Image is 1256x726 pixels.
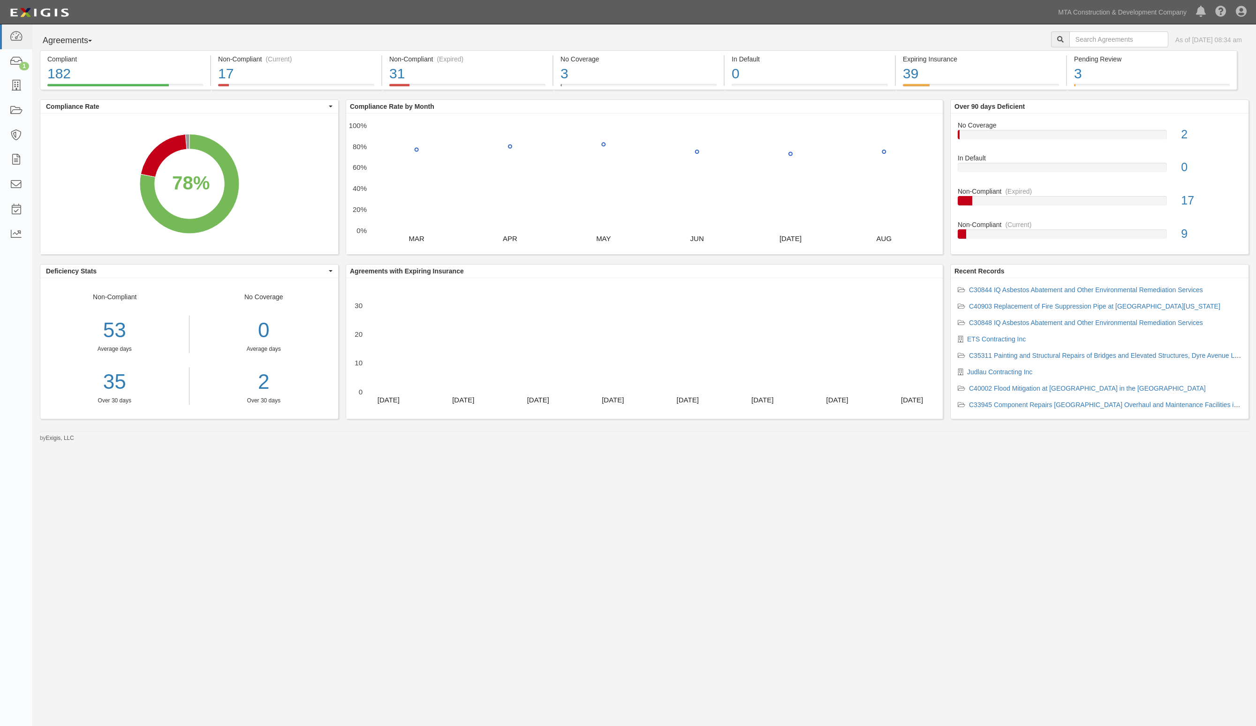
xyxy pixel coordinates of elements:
div: Average days [197,345,332,353]
div: Non-Compliant (Current) [218,54,374,64]
text: 0 [359,387,363,395]
text: [DATE] [378,395,400,403]
a: In Default0 [958,153,1241,187]
text: MAY [596,234,611,242]
text: [DATE] [826,395,848,403]
a: No Coverage3 [553,84,724,91]
a: Non-Compliant(Current)9 [958,220,1241,246]
a: 35 [40,367,189,397]
div: 17 [1174,192,1248,209]
div: Expiring Insurance [903,54,1059,64]
div: Over 30 days [40,397,189,405]
text: [DATE] [901,395,923,403]
div: 9 [1174,226,1248,242]
div: (Expired) [1005,187,1032,196]
a: Non-Compliant(Expired)17 [958,187,1241,220]
b: Recent Records [954,267,1005,275]
text: 0% [356,226,367,234]
text: 60% [353,163,367,171]
div: As of [DATE] 08:34 am [1175,35,1242,45]
button: Compliance Rate [40,100,338,113]
a: Exigis, LLC [46,435,74,441]
a: In Default0 [725,84,895,91]
a: C40903 Replacement of Fire Suppression Pipe at [GEOGRAPHIC_DATA][US_STATE] [969,302,1220,310]
div: 0 [1174,159,1248,176]
div: Pending Review [1074,54,1230,64]
div: 78% [172,170,210,197]
i: Help Center - Complianz [1215,7,1226,18]
text: [DATE] [527,395,549,403]
div: (Current) [265,54,292,64]
div: No Coverage [189,292,339,405]
a: Compliant182 [40,84,210,91]
div: 53 [40,316,189,345]
div: 0 [197,316,332,345]
a: C30848 IQ Asbestos Abatement and Other Environmental Remediation Services [969,319,1203,326]
div: Non-Compliant [951,187,1248,196]
a: Non-Compliant(Expired)31 [382,84,552,91]
a: C30844 IQ Asbestos Abatement and Other Environmental Remediation Services [969,286,1203,294]
div: Over 30 days [197,397,332,405]
text: 100% [349,121,367,129]
svg: A chart. [346,113,943,254]
div: 2 [1174,126,1248,143]
span: Deficiency Stats [46,266,326,276]
div: 31 [389,64,545,84]
text: APR [503,234,517,242]
b: Agreements with Expiring Insurance [350,267,464,275]
input: Search Agreements [1069,31,1168,47]
text: 30 [355,301,363,309]
text: MAR [409,234,424,242]
text: [DATE] [452,395,474,403]
div: (Expired) [437,54,463,64]
a: ETS Contracting Inc [967,335,1026,343]
div: 182 [47,64,203,84]
div: (Current) [1005,220,1031,229]
div: 39 [903,64,1059,84]
a: 2 [197,367,332,397]
div: 17 [218,64,374,84]
svg: A chart. [346,278,943,419]
img: logo-5460c22ac91f19d4615b14bd174203de0afe785f0fc80cf4dbbc73dc1793850b.png [7,4,72,21]
a: Expiring Insurance39 [896,84,1066,91]
a: Non-Compliant(Current)17 [211,84,381,91]
button: Agreements [40,31,110,50]
a: Pending Review3 [1067,84,1237,91]
b: Over 90 days Deficient [954,103,1025,110]
div: Non-Compliant (Expired) [389,54,545,64]
a: MTA Construction & Development Company [1053,3,1191,22]
div: 1 [19,62,29,70]
b: Compliance Rate by Month [350,103,434,110]
div: 0 [732,64,888,84]
text: 20% [353,205,367,213]
small: by [40,434,74,442]
div: Non-Compliant [951,220,1248,229]
div: In Default [951,153,1248,163]
div: Average days [40,345,189,353]
div: In Default [732,54,888,64]
a: C40002 Flood Mitigation at [GEOGRAPHIC_DATA] in the [GEOGRAPHIC_DATA] [969,385,1206,392]
text: [DATE] [602,395,624,403]
a: No Coverage2 [958,121,1241,154]
text: [DATE] [677,395,699,403]
text: AUG [877,234,892,242]
text: 20 [355,330,363,338]
div: 3 [560,64,717,84]
div: Non-Compliant [40,292,189,405]
text: 80% [353,142,367,150]
text: [DATE] [779,234,802,242]
div: No Coverage [951,121,1248,130]
div: 3 [1074,64,1230,84]
span: Compliance Rate [46,102,326,111]
div: Compliant [47,54,203,64]
text: JUN [690,234,704,242]
text: 40% [353,184,367,192]
svg: A chart. [40,113,338,254]
button: Deficiency Stats [40,265,338,278]
a: Judlau Contracting Inc [967,368,1032,376]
